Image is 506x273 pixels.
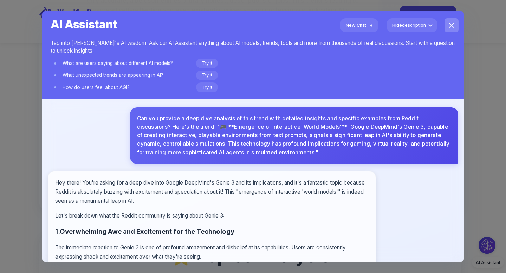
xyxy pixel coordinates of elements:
span: New Chat [346,21,366,29]
button: close [445,18,459,32]
span: How do users feel about AGI? [63,84,196,91]
button: Try it [196,71,218,80]
p: The immediate reaction to Genie 3 is one of profound amazement and disbelief at its capabilities.... [55,243,369,261]
h5: AI Assistant [51,14,455,32]
strong: Overwhelming Awe and Excitement for the Technology [60,227,234,235]
p: Hey there! You're asking for a deep dive into Google DeepMind's Genie 3 and its implications, and... [55,178,369,206]
button: Try it [196,83,218,92]
p: Let's break down what the Reddit community is saying about Genie 3: [55,211,369,220]
p: Can you provide a deep dive analysis of this trend with detailed insights and specific examples f... [137,114,451,157]
button: Hidedescription [387,18,437,32]
span: What are users saying about different AI models? [63,60,196,67]
p: Tap into [PERSON_NAME]'s AI wisdom. Ask our AI Assistant anything about AI models, trends, tools ... [51,39,455,55]
span: Hide description [392,22,426,29]
h3: 1. [55,227,369,237]
button: New Chat [340,18,378,32]
span: What unexpected trends are appearing in AI? [63,72,196,79]
button: Try it [196,59,218,68]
